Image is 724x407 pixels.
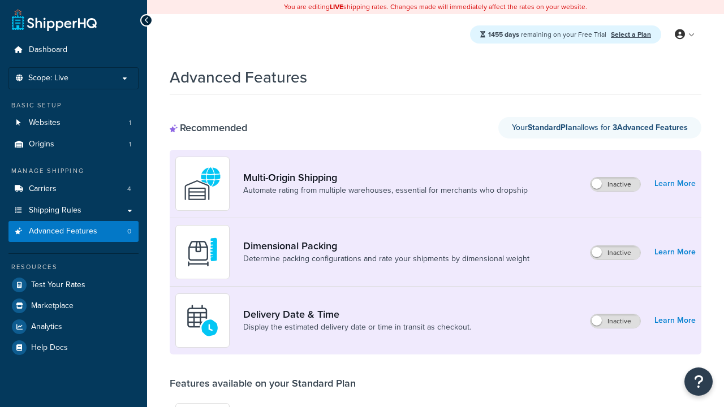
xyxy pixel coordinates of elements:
label: Inactive [591,177,640,191]
li: Carriers [8,179,139,200]
strong: 3 Advanced Feature s [613,122,688,133]
span: 1 [129,140,131,149]
div: Basic Setup [8,101,139,110]
a: Help Docs [8,337,139,358]
span: Advanced Features [29,227,97,236]
span: Websites [29,118,61,128]
img: DTVBYsAAAAAASUVORK5CYII= [183,232,222,272]
span: remaining on your Free Trial [488,29,608,40]
a: Select a Plan [611,29,651,40]
a: Determine packing configurations and rate your shipments by dimensional weight [243,253,529,265]
a: Shipping Rules [8,200,139,221]
label: Inactive [591,246,640,259]
div: Resources [8,262,139,272]
a: Delivery Date & Time [243,308,471,321]
span: Scope: Live [28,73,68,83]
span: Origins [29,140,54,149]
a: Marketplace [8,296,139,316]
a: Origins1 [8,134,139,155]
span: Carriers [29,184,57,194]
a: Carriers4 [8,179,139,200]
a: Learn More [654,244,696,260]
span: 4 [127,184,131,194]
span: Marketplace [31,301,74,311]
a: Learn More [654,313,696,328]
span: 0 [127,227,131,236]
a: Analytics [8,317,139,337]
a: Advanced Features0 [8,221,139,242]
div: Manage Shipping [8,166,139,176]
li: Advanced Features [8,221,139,242]
h1: Advanced Features [170,66,307,88]
a: Automate rating from multiple warehouses, essential for merchants who dropship [243,185,528,196]
span: 1 [129,118,131,128]
a: Display the estimated delivery date or time in transit as checkout. [243,322,471,333]
b: LIVE [330,2,343,12]
a: Dashboard [8,40,139,60]
a: Websites1 [8,112,139,133]
span: Your allows for [512,122,613,133]
span: Analytics [31,322,62,332]
strong: 1455 days [488,29,519,40]
a: Test Your Rates [8,275,139,295]
img: gfkeb5ejjkALwAAAABJRU5ErkJggg== [183,301,222,340]
a: Learn More [654,176,696,192]
span: Dashboard [29,45,67,55]
label: Inactive [591,314,640,328]
img: WatD5o0RtDAAAAAElFTkSuQmCC [183,164,222,203]
a: Dimensional Packing [243,240,529,252]
div: Recommended [170,122,247,134]
span: Shipping Rules [29,206,81,215]
a: Multi-Origin Shipping [243,171,528,184]
div: Features available on your Standard Plan [170,377,356,389]
li: Origins [8,134,139,155]
button: Open Resource Center [684,367,713,396]
strong: Standard Plan [528,122,577,133]
li: Websites [8,112,139,133]
span: Test Your Rates [31,280,85,290]
span: Help Docs [31,343,68,353]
